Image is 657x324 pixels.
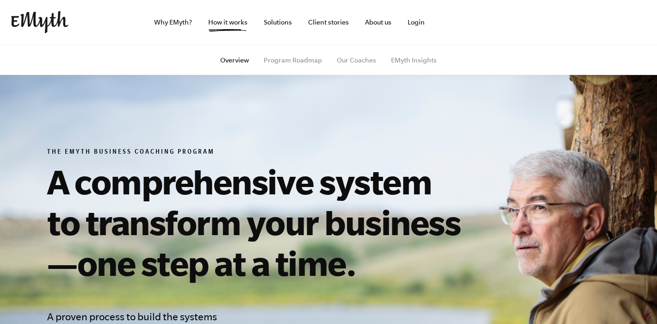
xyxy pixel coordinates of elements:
[47,161,469,283] h1: A comprehensive system to transform your business—one step at a time.
[391,56,437,64] a: EMyth Insights
[11,11,68,33] img: EMyth
[611,280,657,324] iframe: Chat Widget
[220,56,249,64] a: Overview
[337,56,376,64] a: Our Coaches
[549,12,646,32] iframe: Embedded CTA
[264,56,322,64] a: Program Roadmap
[447,12,544,32] iframe: Embedded CTA
[47,148,469,157] h6: The EMyth Business Coaching Program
